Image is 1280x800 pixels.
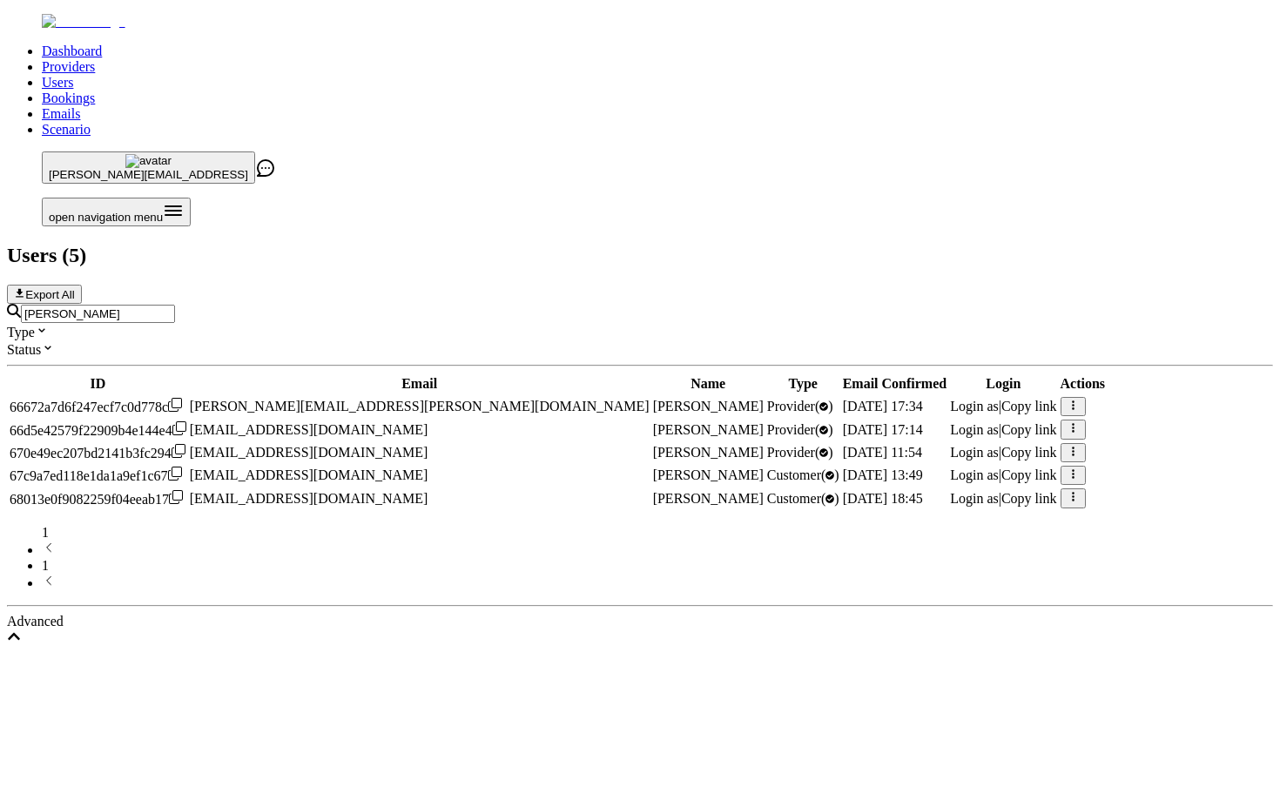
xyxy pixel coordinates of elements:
a: Emails [42,106,80,121]
span: [PERSON_NAME] [653,399,764,413]
span: validated [767,399,833,413]
a: Bookings [42,91,95,105]
span: [DATE] 17:14 [843,422,923,437]
img: avatar [125,154,172,168]
a: Providers [42,59,95,74]
span: [PERSON_NAME][EMAIL_ADDRESS][PERSON_NAME][DOMAIN_NAME] [190,399,650,413]
li: previous page button [42,541,1273,558]
span: validated [767,445,833,460]
a: Users [42,75,73,90]
span: [DATE] 17:34 [843,399,923,413]
span: open navigation menu [49,211,163,224]
div: Click to copy [10,490,186,508]
input: Search by email [21,305,175,323]
span: Login as [950,445,999,460]
span: Login as [950,491,999,506]
div: | [950,467,1056,483]
span: Advanced [7,614,64,629]
li: next page button [42,574,1273,591]
div: | [950,422,1056,438]
a: Dashboard [42,44,102,58]
div: | [950,399,1056,414]
h2: Users ( 5 ) [7,244,1273,267]
span: [PERSON_NAME] [653,491,764,506]
div: | [950,445,1056,461]
div: | [950,491,1056,507]
span: [EMAIL_ADDRESS][DOMAIN_NAME] [190,491,428,506]
div: Click to copy [10,398,186,415]
span: Copy link [1001,445,1057,460]
button: Export All [7,285,82,304]
button: Open menu [42,198,191,226]
th: Email [189,375,650,393]
div: Click to copy [10,444,186,461]
img: Fluum Logo [42,14,125,30]
span: Login as [950,399,999,413]
th: Type [766,375,840,393]
a: Scenario [42,122,91,137]
div: Click to copy [10,421,186,439]
span: [PERSON_NAME] [653,422,764,437]
span: Login as [950,422,999,437]
span: [EMAIL_ADDRESS][DOMAIN_NAME] [190,445,428,460]
th: Login [949,375,1057,393]
span: [PERSON_NAME][EMAIL_ADDRESS] [49,168,248,181]
span: Copy link [1001,491,1057,506]
span: [EMAIL_ADDRESS][DOMAIN_NAME] [190,467,428,482]
span: [PERSON_NAME] [653,467,764,482]
span: [PERSON_NAME] [653,445,764,460]
nav: pagination navigation [7,525,1273,591]
span: [EMAIL_ADDRESS][DOMAIN_NAME] [190,422,428,437]
span: [DATE] 11:54 [843,445,922,460]
li: pagination item 1 active [42,558,1273,574]
span: Copy link [1001,399,1057,413]
th: ID [9,375,187,393]
span: Copy link [1001,467,1057,482]
span: [DATE] 18:45 [843,491,923,506]
button: avatar[PERSON_NAME][EMAIL_ADDRESS] [42,151,255,184]
th: Name [652,375,765,393]
span: Copy link [1001,422,1057,437]
span: validated [767,422,833,437]
th: Email Confirmed [842,375,948,393]
span: [DATE] 13:49 [843,467,923,482]
div: Status [7,340,1273,358]
span: Login as [950,467,999,482]
span: validated [767,467,839,482]
div: Click to copy [10,467,186,484]
span: 1 [42,525,49,540]
span: validated [767,491,839,506]
div: Type [7,323,1273,340]
th: Actions [1060,375,1107,393]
